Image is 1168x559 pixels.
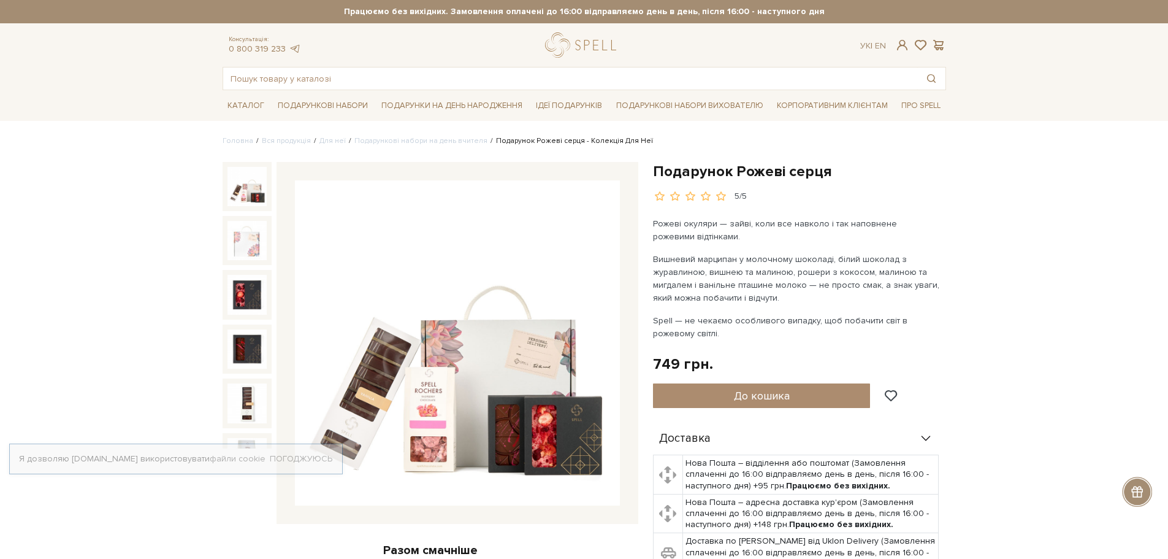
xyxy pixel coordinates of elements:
[659,433,711,444] span: Доставка
[789,519,893,530] b: Працюємо без вихідних.
[223,67,917,90] input: Пошук товару у каталозі
[295,180,620,506] img: Подарунок Рожеві серця
[270,453,332,465] a: Погоджуюсь
[223,136,253,145] a: Головна
[735,191,747,202] div: 5/5
[683,455,939,495] td: Нова Пошта – відділення або поштомат (Замовлення сплаченні до 16:00 відправляємо день в день, піс...
[487,136,653,147] li: Подарунок Рожеві серця - Колекція Для Неї
[354,136,487,145] a: Подарункові набори на день вчителя
[917,67,945,90] button: Пошук товару у каталозі
[227,330,267,369] img: Подарунок Рожеві серця
[229,36,301,44] span: Консультація:
[871,40,872,51] span: |
[860,40,886,52] div: Ук
[227,221,267,260] img: Подарунок Рожеві серця
[223,6,946,17] strong: Працюємо без вихідних. Замовлення оплачені до 16:00 відправляємо день в день, після 16:00 - насту...
[653,314,941,340] p: Spell — не чекаємо особливого випадку, щоб побачити світ в рожевому світлі.
[653,384,871,408] button: До кошика
[10,453,342,465] div: Я дозволяю [DOMAIN_NAME] використовувати
[734,389,790,403] span: До кошика
[545,33,622,58] a: logo
[611,95,768,116] a: Подарункові набори вихователю
[223,542,638,558] div: Разом смачніше
[223,96,269,115] a: Каталог
[896,96,945,115] a: Про Spell
[653,355,713,374] div: 749 грн.
[376,96,527,115] a: Подарунки на День народження
[653,217,941,243] p: Рожеві окуляри — зайві, коли все навколо і так наповнене рожевими відтінками.
[229,44,286,54] a: 0 800 319 233
[227,384,267,423] img: Подарунок Рожеві серця
[273,96,373,115] a: Подарункові набори
[262,136,311,145] a: Вся продукція
[210,453,265,464] a: файли cookie
[653,162,946,181] h1: Подарунок Рожеві серця
[875,40,886,51] a: En
[319,136,346,145] a: Для неї
[531,96,607,115] a: Ідеї подарунків
[786,480,890,491] b: Працюємо без вихідних.
[227,275,267,314] img: Подарунок Рожеві серця
[772,95,893,116] a: Корпоративним клієнтам
[289,44,301,54] a: telegram
[653,253,941,304] p: Вишневий марципан у молочному шоколаді, білий шоколад з журавлиною, вишнею та малиною, рошери з к...
[227,167,267,206] img: Подарунок Рожеві серця
[683,494,939,533] td: Нова Пошта – адресна доставка кур'єром (Замовлення сплаченні до 16:00 відправляємо день в день, п...
[227,438,267,477] img: Подарунок Рожеві серця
